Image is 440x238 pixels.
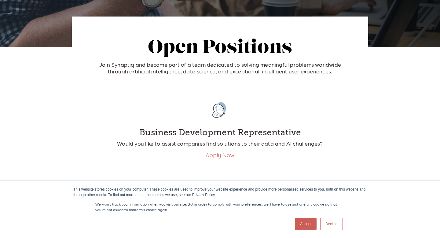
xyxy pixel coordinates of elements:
h2: Open Positions [92,38,348,58]
p: We won't track your information when you visit our site. But in order to comply with your prefere... [95,201,345,212]
a: Apply Now [206,152,234,159]
a: Decline [320,218,343,230]
div: This website stores cookies on your computer. These cookies are used to improve your website expe... [73,187,367,198]
a: Accept [295,218,317,230]
p: Would you like to assist companies find solutions to their data and AI challenges? [98,140,342,147]
h4: Business Development Representative [98,127,342,138]
span: Join Synaptiq and become part of a team dedicated to solving meaningful problems worldwide throug... [99,61,341,74]
img: synaptiq-logo-rgb_full-color-logomark-1 [205,95,235,125]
